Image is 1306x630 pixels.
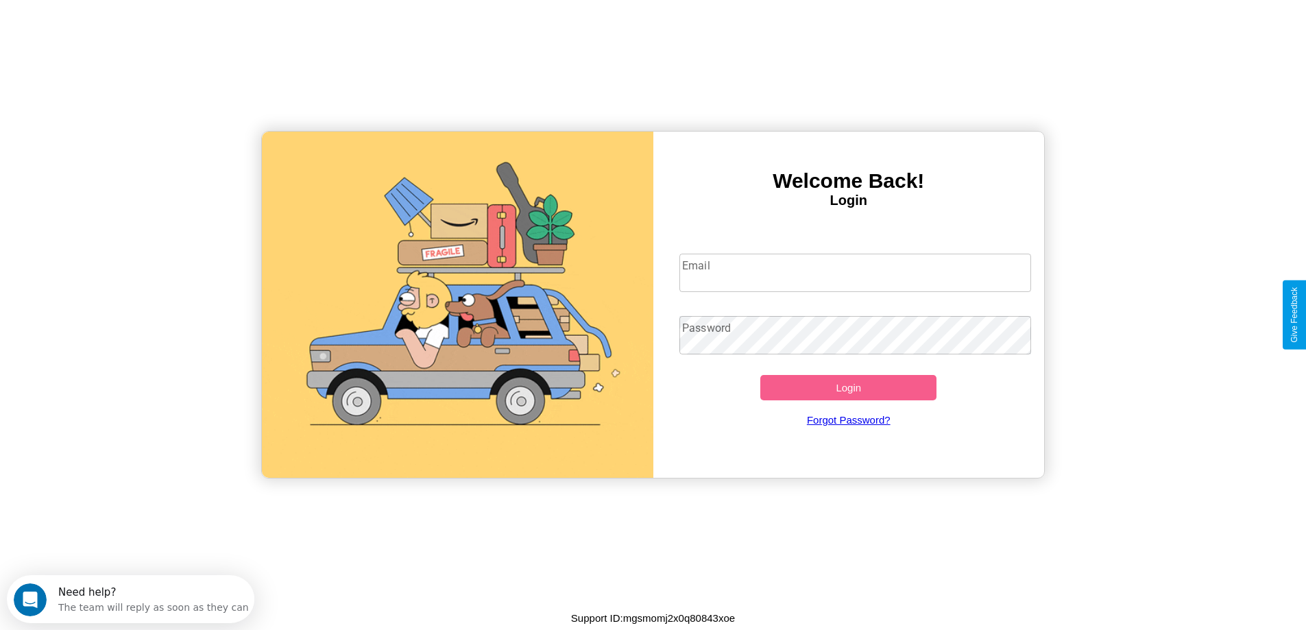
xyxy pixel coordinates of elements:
iframe: Intercom live chat [14,583,47,616]
div: Open Intercom Messenger [5,5,255,43]
h4: Login [653,193,1045,208]
div: Need help? [51,12,242,23]
img: gif [262,132,653,478]
h3: Welcome Back! [653,169,1045,193]
a: Forgot Password? [673,400,1024,439]
div: Give Feedback [1290,287,1299,343]
button: Login [760,375,936,400]
iframe: Intercom live chat discovery launcher [7,575,254,623]
div: The team will reply as soon as they can [51,23,242,37]
p: Support ID: mgsmomj2x0q80843xoe [571,609,735,627]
